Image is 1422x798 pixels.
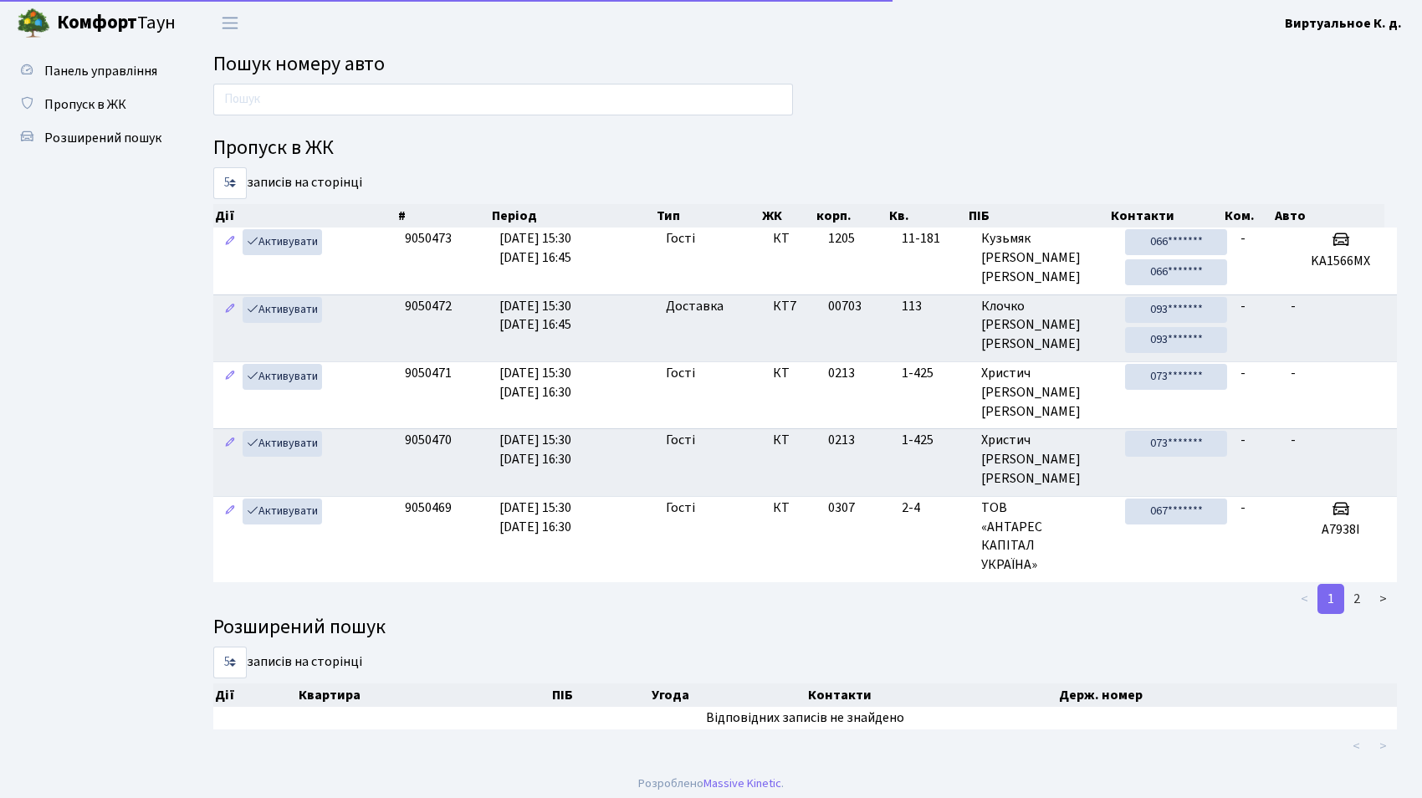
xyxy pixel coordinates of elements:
span: [DATE] 15:30 [DATE] 16:30 [499,431,571,468]
label: записів на сторінці [213,167,362,199]
a: Активувати [243,229,322,255]
a: Виртуальное К. д. [1285,13,1402,33]
span: - [1240,364,1246,382]
span: Панель управління [44,62,157,80]
label: записів на сторінці [213,647,362,678]
span: [DATE] 15:30 [DATE] 16:45 [499,297,571,335]
a: Активувати [243,499,322,524]
th: Тип [655,204,760,228]
a: 2 [1343,584,1370,614]
th: ПІБ [550,683,650,707]
span: Гості [666,364,695,383]
a: 1 [1317,584,1344,614]
span: 1-425 [902,431,969,450]
span: 0307 [828,499,855,517]
a: Редагувати [220,297,240,323]
span: Кузьмяк [PERSON_NAME] [PERSON_NAME] [981,229,1112,287]
span: Пропуск в ЖК [44,95,126,114]
h4: Розширений пошук [213,616,1397,640]
a: > [1369,584,1397,614]
th: # [396,204,490,228]
th: Період [490,204,655,228]
input: Пошук [213,84,793,115]
span: КТ [773,431,815,450]
a: Активувати [243,297,322,323]
th: Держ. номер [1057,683,1397,707]
span: - [1240,229,1246,248]
span: Таун [57,9,176,38]
th: корп. [815,204,887,228]
span: 0213 [828,431,855,449]
span: ТОВ «АНТАРЕС КАПІТАЛ УКРАЇНА» [981,499,1112,575]
span: [DATE] 15:30 [DATE] 16:30 [499,499,571,536]
th: ПІБ [967,204,1109,228]
span: - [1291,364,1296,382]
a: Пропуск в ЖК [8,88,176,121]
span: КТ [773,364,815,383]
span: 9050470 [405,431,452,449]
th: Авто [1273,204,1384,228]
span: 113 [902,297,969,316]
th: Угода [650,683,806,707]
a: Активувати [243,364,322,390]
th: Дії [213,683,297,707]
span: Гості [666,229,695,248]
a: Редагувати [220,431,240,457]
th: Ком. [1223,204,1272,228]
span: Христич [PERSON_NAME] [PERSON_NAME] [981,364,1112,422]
span: 9050473 [405,229,452,248]
a: Розширений пошук [8,121,176,155]
span: - [1291,297,1296,315]
h5: KA1566MX [1291,253,1390,269]
span: КТ [773,229,815,248]
span: Клочко [PERSON_NAME] [PERSON_NAME] [981,297,1112,355]
a: Massive Kinetic [703,775,781,792]
span: Христич [PERSON_NAME] [PERSON_NAME] [981,431,1112,489]
span: - [1240,297,1246,315]
span: [DATE] 15:30 [DATE] 16:30 [499,364,571,402]
span: КТ7 [773,297,815,316]
span: 00703 [828,297,862,315]
select: записів на сторінці [213,167,247,199]
th: Контакти [1109,204,1224,228]
a: Активувати [243,431,322,457]
h5: А7938I [1291,522,1390,538]
span: Гості [666,499,695,518]
a: Панель управління [8,54,176,88]
th: Дії [213,204,396,228]
span: КТ [773,499,815,518]
button: Переключити навігацію [209,9,251,37]
th: Кв. [887,204,967,228]
span: Пошук номеру авто [213,49,385,79]
span: Розширений пошук [44,129,161,147]
span: - [1291,431,1296,449]
b: Виртуальное К. д. [1285,14,1402,33]
span: 9050472 [405,297,452,315]
th: Контакти [806,683,1057,707]
a: Редагувати [220,499,240,524]
span: - [1240,499,1246,517]
a: Редагувати [220,364,240,390]
span: Гості [666,431,695,450]
span: 2-4 [902,499,969,518]
td: Відповідних записів не знайдено [213,707,1397,729]
span: 0213 [828,364,855,382]
img: logo.png [17,7,50,40]
th: ЖК [760,204,815,228]
b: Комфорт [57,9,137,36]
span: [DATE] 15:30 [DATE] 16:45 [499,229,571,267]
span: 1-425 [902,364,969,383]
div: Розроблено . [638,775,784,793]
h4: Пропуск в ЖК [213,136,1397,161]
span: 1205 [828,229,855,248]
select: записів на сторінці [213,647,247,678]
th: Квартира [297,683,550,707]
span: 9050469 [405,499,452,517]
span: - [1240,431,1246,449]
span: 9050471 [405,364,452,382]
span: 11-181 [902,229,969,248]
a: Редагувати [220,229,240,255]
span: Доставка [666,297,724,316]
